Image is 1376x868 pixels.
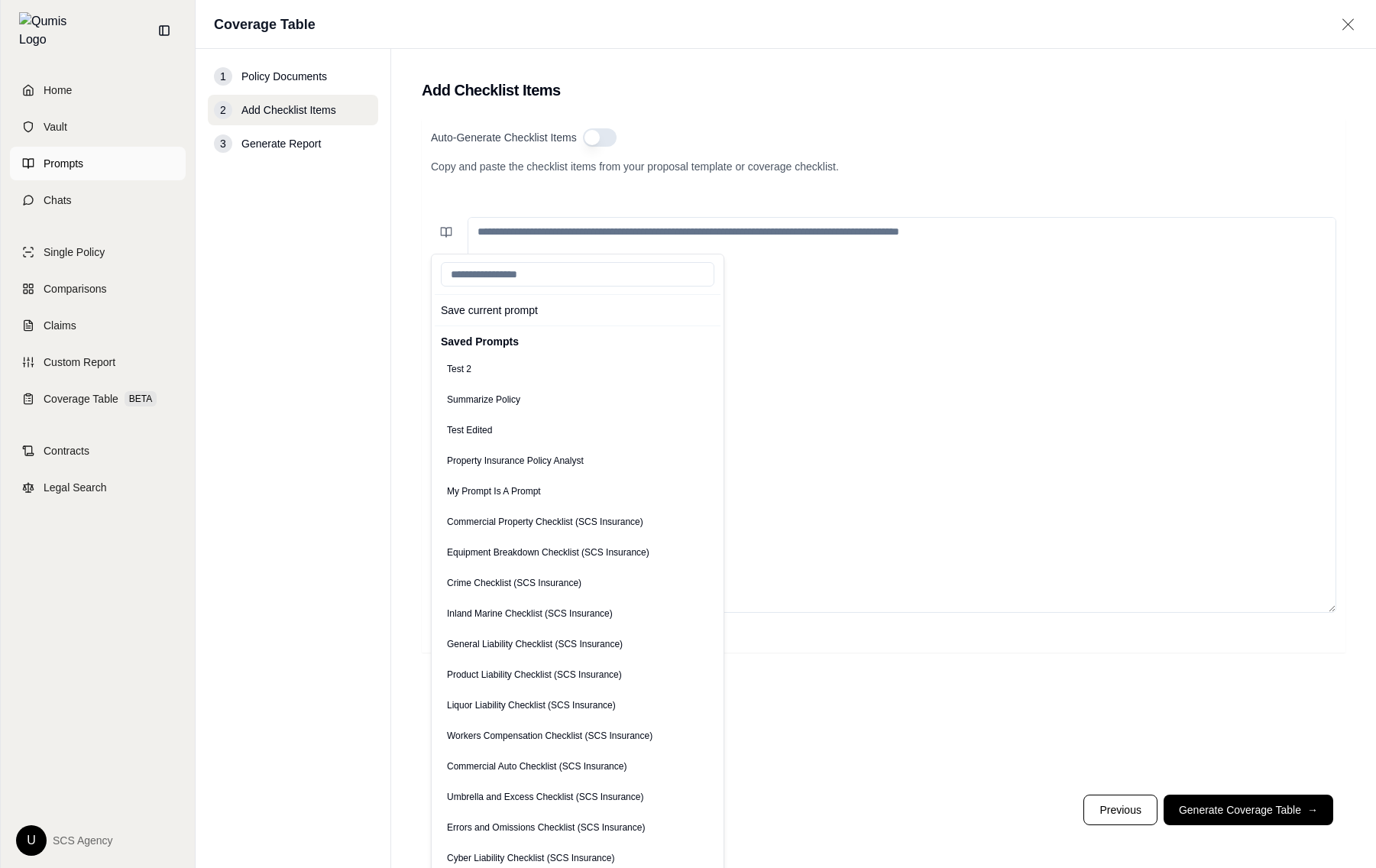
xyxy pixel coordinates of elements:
[44,245,105,260] span: Single Policy
[53,833,113,848] span: SCS Agency
[241,136,321,151] span: Generate Report
[441,419,498,441] button: Test Edited
[431,159,1336,174] p: Copy and paste the checklist items from your proposal template or coverage checklist.
[441,725,659,747] button: Workers Compensation Checklist (SCS Insurance)
[214,134,232,153] div: 3
[1083,795,1157,825] button: Previous
[10,382,186,416] a: Coverage TableBETA
[441,756,633,777] button: Commercial Auto Checklist (SCS Insurance)
[441,603,619,624] button: Inland Marine Checklist (SCS Insurance)
[44,318,76,333] span: Claims
[441,817,651,838] button: Errors and Omissions Checklist (SCS Insurance)
[44,193,72,208] span: Chats
[16,825,47,856] div: U
[10,272,186,306] a: Comparisons
[44,281,106,296] span: Comparisons
[10,345,186,379] a: Custom Report
[214,101,232,119] div: 2
[10,110,186,144] a: Vault
[214,67,232,86] div: 1
[10,309,186,342] a: Claims
[44,355,115,370] span: Custom Report
[441,664,628,685] button: Product Liability Checklist (SCS Insurance)
[10,183,186,217] a: Chats
[441,633,629,655] button: General Liability Checklist (SCS Insurance)
[44,480,107,495] span: Legal Search
[441,358,478,380] button: Test 2
[1164,795,1333,825] button: Generate Coverage Table→
[10,147,186,180] a: Prompts
[241,102,336,118] span: Add Checklist Items
[152,18,176,43] button: Collapse sidebar
[10,235,186,269] a: Single Policy
[214,14,316,35] h1: Coverage Table
[44,391,118,406] span: Coverage Table
[441,786,649,808] button: Umbrella and Excess Checklist (SCS Insurance)
[441,481,547,502] button: My Prompt Is A Prompt
[441,511,649,533] button: Commercial Property Checklist (SCS Insurance)
[422,79,1345,101] h2: Add Checklist Items
[441,450,590,471] button: Property Insurance Policy Analyst
[10,73,186,107] a: Home
[441,389,526,410] button: Summarize Policy
[44,443,89,458] span: Contracts
[431,130,577,145] span: Auto-Generate Checklist Items
[125,391,157,406] span: BETA
[44,83,72,98] span: Home
[441,542,656,563] button: Equipment Breakdown Checklist (SCS Insurance)
[19,12,76,49] img: Qumis Logo
[10,434,186,468] a: Contracts
[441,695,622,716] button: Liquor Liability Checklist (SCS Insurance)
[44,156,83,171] span: Prompts
[241,69,327,84] span: Policy Documents
[44,119,67,134] span: Vault
[10,471,186,504] a: Legal Search
[441,572,588,594] button: Crime Checklist (SCS Insurance)
[435,329,720,354] div: Saved Prompts
[1307,802,1318,818] span: →
[435,298,720,322] button: Save current prompt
